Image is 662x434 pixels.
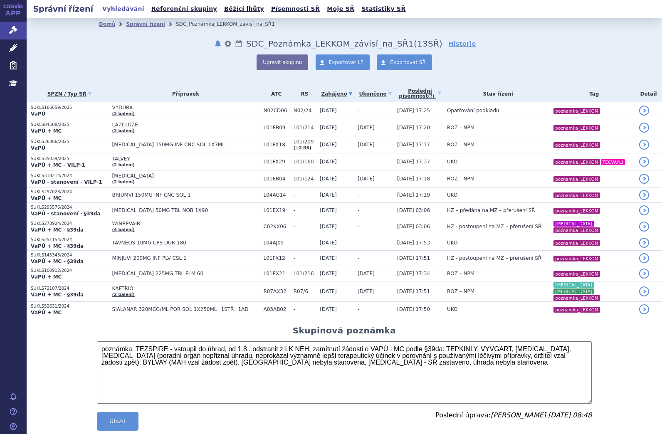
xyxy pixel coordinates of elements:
th: Přípravek [108,85,259,102]
strong: VaPÚ - stanovení - VILP-1 [31,179,102,185]
p: SUKLS318214/2024 [31,173,108,179]
span: UKO [447,306,457,312]
a: detail [639,304,649,314]
i: poznamka_LEKKOM [553,108,600,114]
span: ( SŘ) [414,39,442,49]
a: detail [639,157,649,167]
strong: VaPÚ + MC [31,128,62,134]
p: SUKLS36366/2025 [31,139,108,145]
strong: VaPÚ + MC - §39da [31,243,84,249]
i: poznamka_LEKKOM [553,176,600,182]
span: - [358,159,359,165]
span: [DATE] 17:34 [397,271,430,276]
span: [DATE] [358,271,375,276]
p: SUKLS297023/2024 [31,189,108,195]
a: detail [639,174,649,184]
span: C02KX06 [263,224,289,229]
span: HZ - postoupení na MZ – přerušení SŘ [447,255,541,261]
span: - [294,255,316,261]
th: Detail [635,85,662,102]
span: L01EB09 [263,125,289,131]
span: ROZ – NPM [447,176,474,182]
i: poznamka_LEKKOM [553,208,600,214]
span: L01/214 [294,125,316,131]
a: (2 balení) [112,180,135,184]
span: ROZ – NPM [447,142,474,148]
span: Exportovat LP [329,59,364,65]
span: L01FX12 [263,255,289,261]
span: VYDURA [112,105,259,111]
span: 13 [417,39,428,49]
span: Exportovat SŘ [390,59,426,65]
span: [DATE] [320,142,337,148]
i: [MEDICAL_DATA] [553,282,594,288]
span: [MEDICAL_DATA] [112,173,259,179]
a: (2 balení) [112,292,135,297]
a: (2 balení) [112,163,135,167]
span: R07AX32 [263,289,289,294]
span: [DATE] 17:37 [397,159,430,165]
a: Historie [449,39,476,48]
span: [DATE] 17:20 [397,125,430,131]
span: LAZCLUZE [112,122,259,128]
p: SUKLS84508/2025 [31,122,108,128]
span: [MEDICAL_DATA] 50MG TBL NOB 1X90 [112,207,259,213]
strong: VaPÚ [31,111,45,117]
a: Moje SŘ [324,3,357,15]
span: [DATE] [320,108,337,113]
span: [PERSON_NAME] [491,411,546,419]
th: ATC [259,85,289,102]
strong: VaPÚ + MC [31,195,62,201]
span: [DATE] [320,255,337,261]
button: nastavení [224,39,232,49]
span: - [294,207,316,213]
a: Správní řízení [126,21,165,27]
p: SUKLS35039/2025 [31,156,108,162]
span: A03AB02 [263,306,289,312]
span: TALVEY [112,156,259,162]
i: poznamka_LEKKOM [553,125,600,131]
li: SDC_Poznámka_LEKKOM_závisí_na_SŘ1 [176,18,286,30]
span: [DATE] [320,192,337,198]
span: MINJUVI 200MG INF PLV CSL 1 [112,255,259,261]
a: detail [639,123,649,133]
span: Opatřování podkladů [447,108,499,113]
i: [MEDICAL_DATA] [553,221,594,227]
a: (4 balení) [112,227,135,232]
p: SUKLS145343/2024 [31,252,108,258]
strong: VaPÚ + MC [31,310,62,316]
button: Uložit [97,412,138,431]
span: [DATE] [320,207,337,213]
span: - [358,224,359,229]
span: UKO [447,192,457,198]
span: [DATE] [320,159,337,165]
th: RS [289,85,316,102]
h2: Skupinová poznámka [293,325,396,335]
a: Lhůty [235,39,243,49]
i: poznamka_LEKKOM [553,192,600,198]
p: SUKLS166659/2025 [31,105,108,111]
a: (2 balení) [112,111,135,116]
span: L01/216 [294,271,316,276]
span: [DATE] [358,125,375,131]
button: notifikace [214,39,222,49]
strong: VaPÚ + MC - §39da [31,259,84,264]
a: detail [639,269,649,279]
a: Písemnosti SŘ [269,3,322,15]
a: Domů [99,21,115,27]
i: [MEDICAL_DATA] [553,289,594,294]
span: [DATE] [358,142,375,148]
th: Tag [549,85,635,102]
span: L01/209 [294,139,316,145]
span: - [358,207,359,213]
i: poznamka_LEKKOM [553,271,600,277]
span: L01FX18 [263,142,289,148]
span: [DATE] [320,125,337,131]
p: SUKLS52631/2024 [31,303,108,309]
th: Stav řízení [443,85,549,102]
span: N02/24 [294,108,316,113]
span: ROZ – NPM [447,125,474,131]
i: poznamka_LEKKOM [553,240,600,246]
a: Statistiky SŘ [359,3,408,15]
span: [DATE] [358,289,375,294]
